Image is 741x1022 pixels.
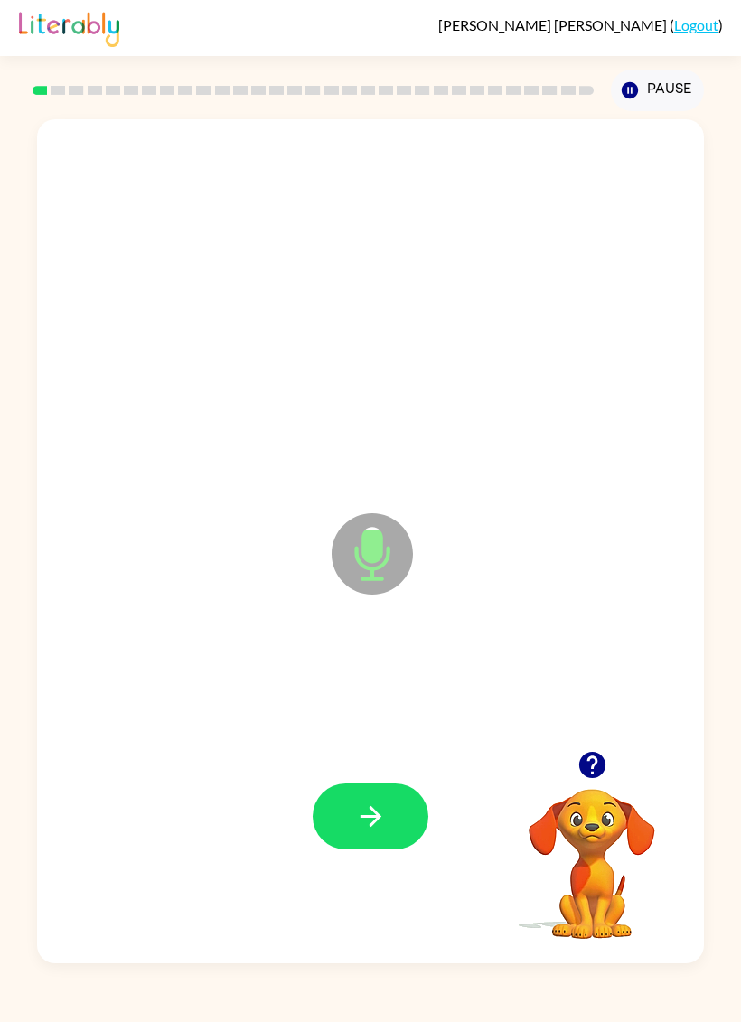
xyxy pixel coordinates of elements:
span: [PERSON_NAME] [PERSON_NAME] [438,16,670,33]
img: Literably [19,7,119,47]
a: Logout [674,16,718,33]
div: ( ) [438,16,723,33]
video: Your browser must support playing .mp4 files to use Literably. Please try using another browser. [502,761,682,942]
button: Pause [611,70,704,111]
